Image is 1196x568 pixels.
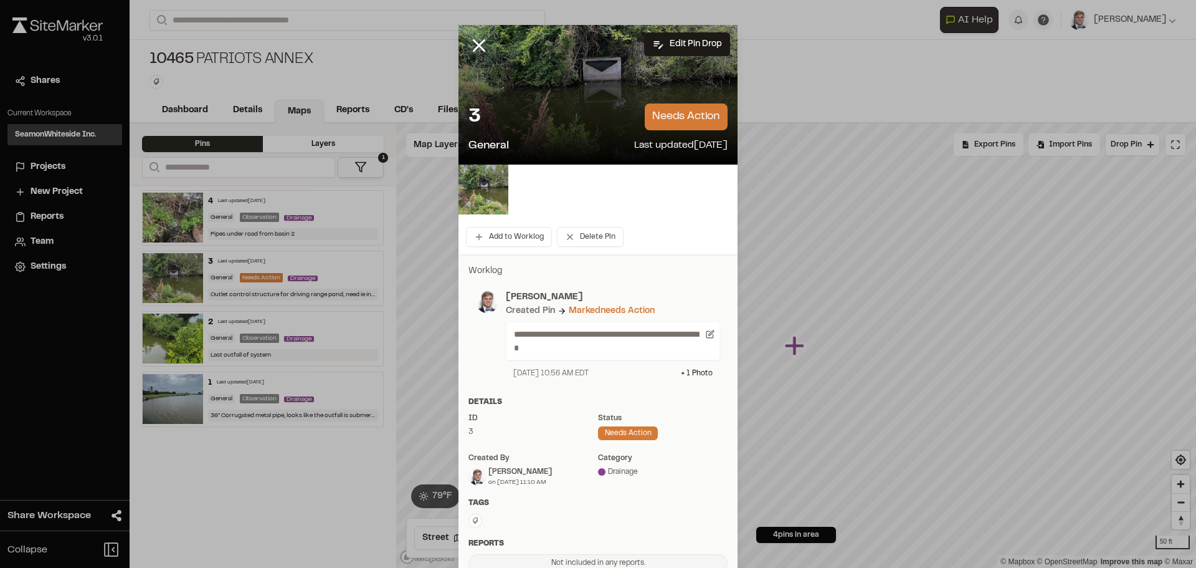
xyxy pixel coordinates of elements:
[488,478,552,487] div: on [DATE] 11:10 AM
[488,466,552,478] div: [PERSON_NAME]
[466,227,552,247] button: Add to Worklog
[468,538,728,549] div: Reports
[506,291,720,304] p: [PERSON_NAME]
[598,426,658,440] div: needs action
[468,514,482,527] button: Edit Tags
[569,304,655,318] div: Marked needs action
[681,368,713,379] div: + 1 Photo
[598,453,728,464] div: category
[476,291,498,313] img: photo
[645,103,728,130] p: needs action
[598,466,728,478] div: Drainage
[468,138,509,155] p: General
[634,138,728,155] p: Last updated [DATE]
[557,227,624,247] button: Delete Pin
[468,105,481,130] p: 3
[598,413,728,424] div: Status
[468,413,598,424] div: ID
[468,498,728,509] div: Tags
[506,304,555,318] div: Created Pin
[468,264,728,278] p: Worklog
[513,368,589,379] div: [DATE] 10:56 AM EDT
[469,469,485,485] img: Robert Jeter
[468,453,598,464] div: Created by
[468,426,598,438] div: 3
[468,397,728,408] div: Details
[458,165,508,214] img: file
